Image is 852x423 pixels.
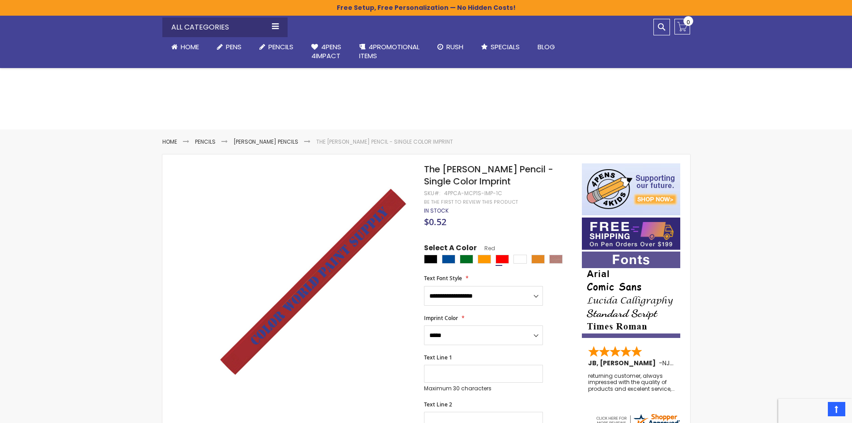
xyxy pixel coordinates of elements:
div: 4PPCA-MCP1S-IMP-1C [444,190,502,197]
span: Home [181,42,199,51]
a: Pencils [250,37,302,57]
span: Select A Color [424,243,477,255]
strong: SKU [424,189,441,197]
img: font-personalization-examples [582,252,680,338]
span: Imprint Color [424,314,458,322]
img: Free shipping on orders over $199 [582,218,680,250]
span: Red [477,244,495,252]
a: [PERSON_NAME] Pencils [233,138,298,145]
div: Natural [549,255,563,264]
iframe: Google Customer Reviews [778,399,852,423]
span: Text Font Style [424,274,462,282]
a: 4Pens4impact [302,37,350,66]
a: Blog [529,37,564,57]
a: Rush [428,37,472,57]
span: Specials [491,42,520,51]
div: Black [424,255,437,264]
a: Specials [472,37,529,57]
span: $0.52 [424,216,446,228]
span: Rush [446,42,463,51]
span: Text Line 1 [424,354,452,361]
a: 0 [674,19,690,34]
li: The [PERSON_NAME] Pencil - Single Color Imprint [316,138,453,145]
img: 4pens 4 kids [582,163,680,215]
span: The [PERSON_NAME] Pencil - Single Color Imprint [424,163,553,188]
div: White [513,255,527,264]
span: 0 [687,18,690,26]
a: Home [162,138,177,145]
a: Home [162,37,208,57]
div: School Bus Yellow [531,255,545,264]
div: Green [460,255,473,264]
a: Pencils [195,138,216,145]
img: red-the-carpenter-pencil_1_1.jpg [208,176,412,381]
span: JB, [PERSON_NAME] [588,359,659,367]
div: Red [496,255,509,264]
span: Blog [538,42,555,51]
span: NJ [662,359,674,367]
span: - , [659,359,737,367]
span: 4Pens 4impact [311,42,341,60]
span: 4PROMOTIONAL ITEMS [359,42,420,60]
a: Pens [208,37,250,57]
div: Availability [424,207,449,214]
p: Maximum 30 characters [424,385,543,392]
span: Pens [226,42,242,51]
div: All Categories [162,17,288,37]
div: returning customer, always impressed with the quality of products and excelent service, will retu... [588,373,675,392]
div: Orange [478,255,491,264]
span: Pencils [268,42,293,51]
a: 4PROMOTIONALITEMS [350,37,428,66]
span: In stock [424,207,449,214]
a: Be the first to review this product [424,199,518,205]
span: Text Line 2 [424,401,452,408]
div: Dark Blue [442,255,455,264]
